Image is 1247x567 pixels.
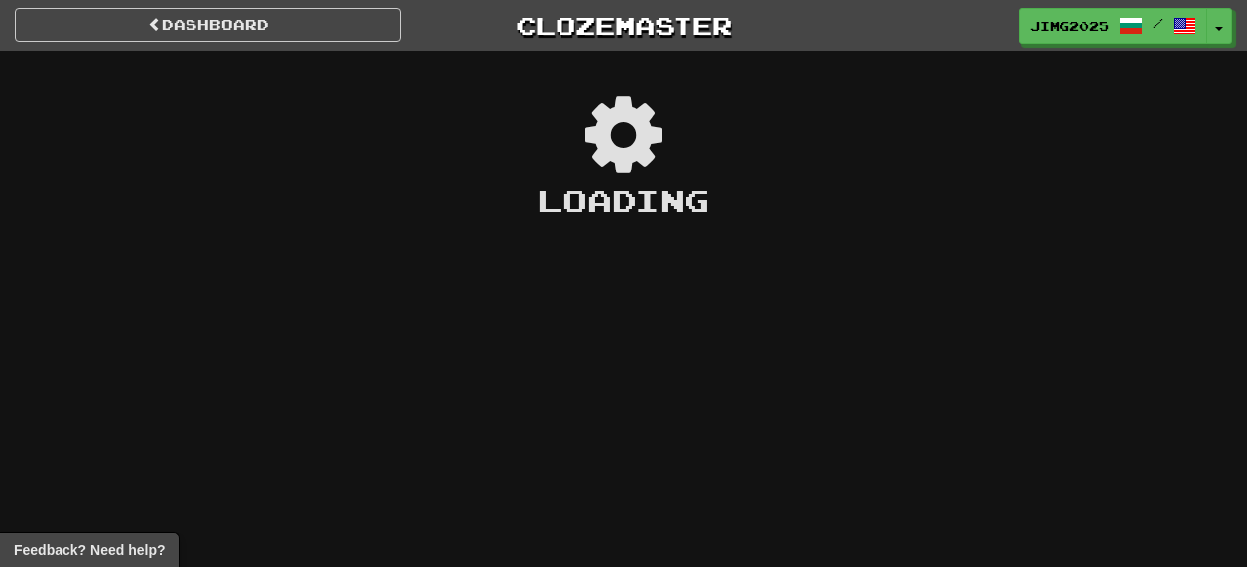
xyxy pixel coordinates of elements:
[1030,17,1109,35] span: JimG2025
[1153,16,1163,30] span: /
[1019,8,1207,44] a: JimG2025 /
[431,8,816,43] a: Clozemaster
[14,540,165,560] span: Open feedback widget
[15,8,401,42] a: Dashboard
